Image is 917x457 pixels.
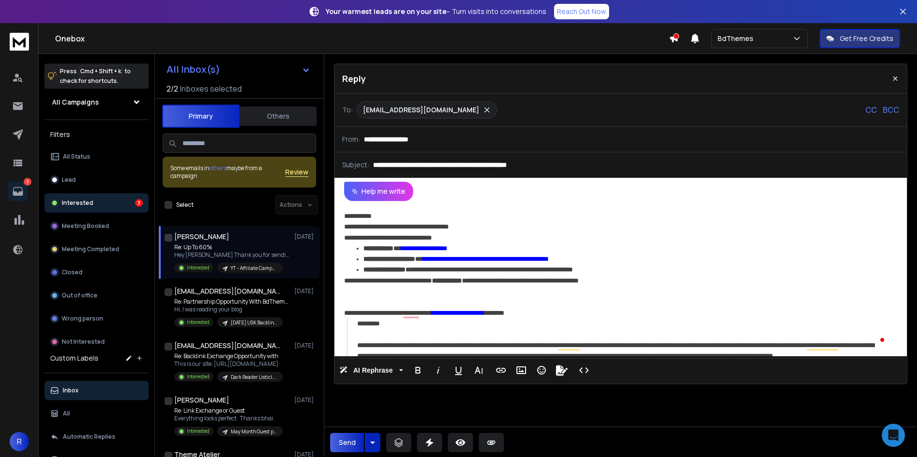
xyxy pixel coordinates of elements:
button: R [10,432,29,451]
button: Closed [44,263,149,282]
p: CC [865,104,877,116]
button: Inbox [44,381,149,400]
p: BCC [883,104,899,116]
h3: Custom Labels [50,353,98,363]
span: Cmd + Shift + k [79,66,123,77]
p: Subject: [342,160,369,170]
p: YT - Affiliate Campaign 2025 Part -2 [231,265,277,272]
p: 3 [24,178,31,186]
button: Review [285,167,308,177]
p: Re: Backlink Exchange Opportunity with [174,352,283,360]
button: All Inbox(s) [159,60,318,79]
button: Underline (⌘U) [449,361,468,380]
div: To enrich screen reader interactions, please activate Accessibility in Grammarly extension settings [334,201,907,356]
button: Italic (⌘I) [429,361,447,380]
strong: Your warmest leads are on your site [326,7,446,16]
button: Automatic Replies [44,427,149,446]
p: Meeting Booked [62,222,109,230]
h3: Filters [44,128,149,141]
button: Send [330,433,364,452]
button: Not Interested [44,332,149,351]
span: AI Rephrase [351,366,395,375]
p: From: [342,134,360,144]
p: Inbox [63,387,79,394]
h1: [EMAIL_ADDRESS][DOMAIN_NAME] [174,341,280,350]
p: All Status [63,153,90,161]
button: Emoticons [532,361,551,380]
p: [DATE] USK Backlink Campaign [231,319,277,326]
button: Insert Image (⌘P) [512,361,530,380]
p: [DATE] [294,233,316,241]
button: Insert Link (⌘K) [492,361,510,380]
p: Meeting Completed [62,245,119,253]
button: Interested3 [44,193,149,213]
button: All Campaigns [44,93,149,112]
h1: All Campaigns [52,97,99,107]
p: Automatic Replies [63,433,115,441]
p: Re: Up To 60% [174,243,290,251]
p: Press to check for shortcuts. [60,67,131,86]
button: Bold (⌘B) [409,361,427,380]
p: To: [342,105,353,115]
div: Open Intercom Messenger [882,424,905,447]
img: logo [10,33,29,51]
p: [DATE] [294,287,316,295]
div: Some emails in maybe from a campaign [170,164,285,180]
p: Dark Reader Listicle Campaign [231,374,277,381]
p: Interested [187,319,209,326]
p: [DATE] [294,396,316,404]
button: All [44,404,149,423]
button: Meeting Booked [44,216,149,236]
span: others [209,164,226,172]
p: Get Free Credits [840,34,893,43]
p: Hey [PERSON_NAME] Thank you for sending [174,251,290,259]
p: [DATE] [294,342,316,349]
button: Get Free Credits [820,29,900,48]
p: This is our site: [URL][DOMAIN_NAME] [174,360,283,368]
p: Interested [187,428,209,435]
p: [EMAIL_ADDRESS][DOMAIN_NAME] [363,105,479,115]
p: Re: Partnership Opportunity With BdThemes [174,298,290,306]
h1: [EMAIL_ADDRESS][DOMAIN_NAME] [174,286,280,296]
button: Out of office [44,286,149,305]
p: Reach Out Now [557,7,606,16]
h1: All Inbox(s) [167,65,220,74]
span: 2 / 2 [167,83,178,94]
p: All [63,410,70,417]
button: All Status [44,147,149,166]
p: Reply [342,72,366,85]
p: Interested [62,199,93,207]
label: Select [176,201,194,209]
p: – Turn visits into conversations [326,7,546,16]
p: Out of office [62,292,97,299]
div: 3 [135,199,143,207]
button: AI Rephrase [337,361,405,380]
p: Not Interested [62,338,105,346]
h1: [PERSON_NAME] [174,232,229,242]
button: Lead [44,170,149,189]
a: 3 [8,182,28,201]
p: Wrong person [62,315,103,323]
button: Signature [553,361,571,380]
a: Reach Out Now [554,4,609,19]
button: Others [239,106,317,127]
p: Interested [187,264,209,271]
button: Help me write [344,182,413,201]
p: Closed [62,269,83,276]
h1: [PERSON_NAME] [174,395,229,405]
p: Re: Link Exchange or Guest [174,407,283,415]
button: More Text [470,361,488,380]
p: May Month Guest post or Link Exchange Outreach Campaign [231,428,277,435]
p: Hi, I was reading your blog [174,306,290,313]
p: Interested [187,373,209,380]
h1: Onebox [55,33,669,44]
p: Lead [62,176,76,184]
button: Wrong person [44,309,149,328]
p: Everything looks perfect. Thanks bhai. [174,415,283,422]
button: Primary [162,105,239,128]
h3: Inboxes selected [180,83,242,94]
p: BdThemes [718,34,757,43]
button: Meeting Completed [44,240,149,259]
